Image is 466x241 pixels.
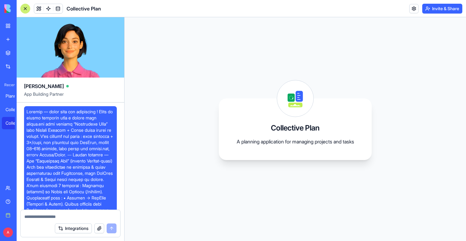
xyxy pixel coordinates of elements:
[2,90,27,102] a: Planning Projets Innovorder
[24,91,117,102] span: App Building Partner
[55,223,92,233] button: Integrations
[2,82,15,87] span: Recent
[2,103,27,116] a: Collective Plan
[6,93,23,99] div: Planning Projets Innovorder
[2,117,27,129] a: Collective Plan
[234,138,357,145] p: A planning application for managing projects and tasks
[24,82,64,90] span: [PERSON_NAME]
[271,123,320,133] h3: Collective Plan
[3,227,13,237] span: A
[6,106,23,113] div: Collective Plan
[67,5,101,12] h1: Collective Plan
[6,120,23,126] div: Collective Plan
[422,4,462,14] button: Invite & Share
[4,4,43,13] img: logo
